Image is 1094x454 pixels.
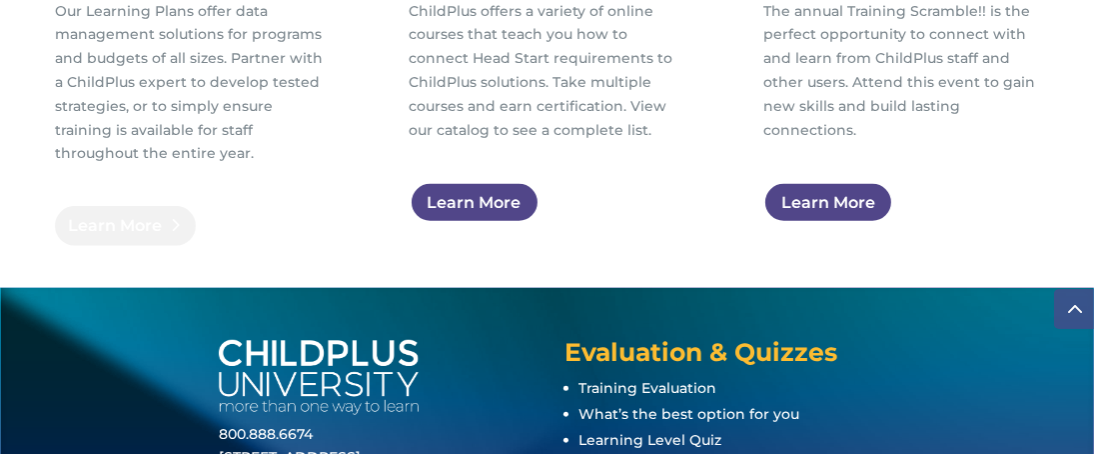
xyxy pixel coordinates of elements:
[410,182,540,223] a: Learn More
[55,206,196,247] a: Learn More
[579,405,800,423] a: What’s the best option for you
[579,379,717,397] a: Training Evaluation
[579,431,722,449] a: Learning Level Quiz
[219,340,419,415] img: white-cpu-wordmark
[565,340,875,375] h4: Evaluation & Quizzes
[219,425,313,443] a: 800.888.6674
[763,182,893,223] a: Learn More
